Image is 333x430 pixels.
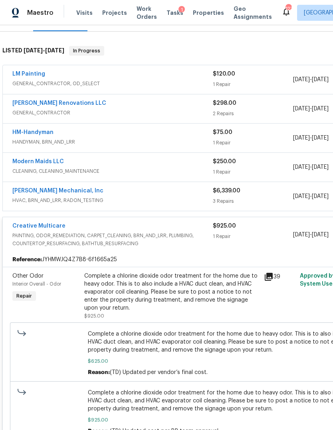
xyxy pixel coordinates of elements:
span: - [293,134,329,142]
span: $250.00 [213,159,236,164]
span: [DATE] [293,194,310,199]
a: Modern Maids LLC [12,159,64,164]
span: [DATE] [312,164,329,170]
span: [DATE] [293,135,310,141]
span: Repair [13,292,35,300]
span: [DATE] [312,194,329,199]
div: 1 Repair [213,80,293,88]
span: [DATE] [45,48,64,53]
div: 3 Repairs [213,197,293,205]
div: 1 [178,6,185,14]
span: [DATE] [293,232,310,238]
span: GENERAL_CONTRACTOR, OD_SELECT [12,80,213,88]
span: [DATE] [312,77,329,82]
span: [DATE] [293,106,310,112]
div: 123 [285,5,291,13]
a: [PERSON_NAME] Mechanical, Inc [12,188,103,194]
span: PAINTING, ODOR_REMEDIATION, CARPET_CLEANING, BRN_AND_LRR, PLUMBING, COUNTERTOP_RESURFACING, BATHT... [12,232,213,248]
span: (TD) Updated per vendor’s final cost. [110,370,208,375]
span: - [293,76,329,84]
span: $120.00 [213,71,235,77]
div: Complete a chlorine dioxide odor treatment for the home due to heavy odor. This is to also includ... [84,272,259,312]
span: $925.00 [84,314,104,318]
span: - [293,192,329,200]
span: GENERAL_CONTRACTOR [12,109,213,117]
span: [DATE] [312,106,329,112]
a: [PERSON_NAME] Renovations LLC [12,100,106,106]
span: $6,339.00 [213,188,240,194]
a: HM-Handyman [12,130,54,135]
span: Interior Overall - Odor [12,282,61,286]
span: - [293,163,329,171]
span: HVAC, BRN_AND_LRR, RADON_TESTING [12,196,213,204]
a: LM Painting [12,71,45,77]
span: Reason: [88,370,110,375]
span: Visits [76,9,93,17]
b: Reference: [12,256,42,264]
div: 1 Repair [213,232,293,240]
div: 39 [264,272,295,282]
h6: LISTED [2,46,64,56]
span: Projects [102,9,127,17]
span: [DATE] [312,232,329,238]
span: In Progress [70,47,103,55]
span: Maestro [27,9,54,17]
div: 2 Repairs [213,110,293,118]
span: [DATE] [293,77,310,82]
span: $75.00 [213,130,232,135]
span: Other Odor [12,273,44,279]
span: $298.00 [213,100,236,106]
span: Work Orders [137,5,157,21]
span: - [293,231,329,239]
span: HANDYMAN, BRN_AND_LRR [12,138,213,146]
span: - [293,105,329,113]
span: CLEANING, CLEANING_MAINTENANCE [12,167,213,175]
div: 1 Repair [213,139,293,147]
span: [DATE] [293,164,310,170]
span: Properties [193,9,224,17]
span: [DATE] [24,48,43,53]
span: $925.00 [213,223,236,229]
span: Geo Assignments [234,5,272,21]
span: - [24,48,64,53]
div: 1 Repair [213,168,293,176]
a: Creative Multicare [12,223,65,229]
span: [DATE] [312,135,329,141]
span: Tasks [166,10,183,16]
